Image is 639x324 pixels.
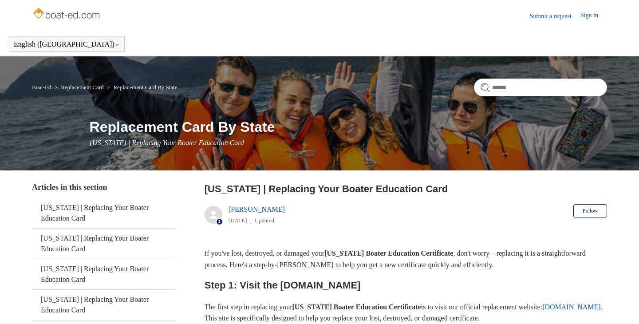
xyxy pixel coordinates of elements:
a: Boat-Ed [32,84,51,91]
a: [PERSON_NAME] [229,205,285,213]
time: 05/22/2024, 09:38 [229,217,247,224]
li: Replacement Card By State [105,84,177,91]
a: [US_STATE] | Replacing Your Boater Education Card [32,290,176,320]
input: Search [474,79,607,96]
p: The first step in replacing your is to visit our official replacement website: . This site is spe... [205,301,607,324]
span: [US_STATE] | Replacing Your Boater Education Card [90,139,244,146]
li: Replacement Card [53,84,105,91]
a: Replacement Card By State [113,84,177,91]
strong: [US_STATE] Boater Education Certificate [324,249,453,257]
a: Replacement Card [61,84,103,91]
li: Boat-Ed [32,84,53,91]
div: Live chat [609,294,632,317]
h2: Minnesota | Replacing Your Boater Education Card [205,182,607,196]
a: [US_STATE] | Replacing Your Boater Education Card [32,259,176,289]
a: Submit a request [530,12,580,21]
img: Boat-Ed Help Center home page [32,5,103,23]
a: [US_STATE] | Replacing Your Boater Education Card [32,229,176,259]
button: Follow Article [573,204,607,217]
a: Sign in [580,11,607,21]
li: Updated [255,217,274,224]
a: [US_STATE] | Replacing Your Boater Education Card [32,198,176,228]
p: If you've lost, destroyed, or damaged your , don't worry—replacing it is a straightforward proces... [205,248,607,270]
h2: Step 1: Visit the [DOMAIN_NAME] [205,277,607,293]
strong: [US_STATE] Boater Education Certificate [292,303,421,311]
h1: Replacement Card By State [90,116,607,138]
button: English ([GEOGRAPHIC_DATA]) [14,40,120,48]
a: [DOMAIN_NAME] [542,303,601,311]
span: Articles in this section [32,183,107,192]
